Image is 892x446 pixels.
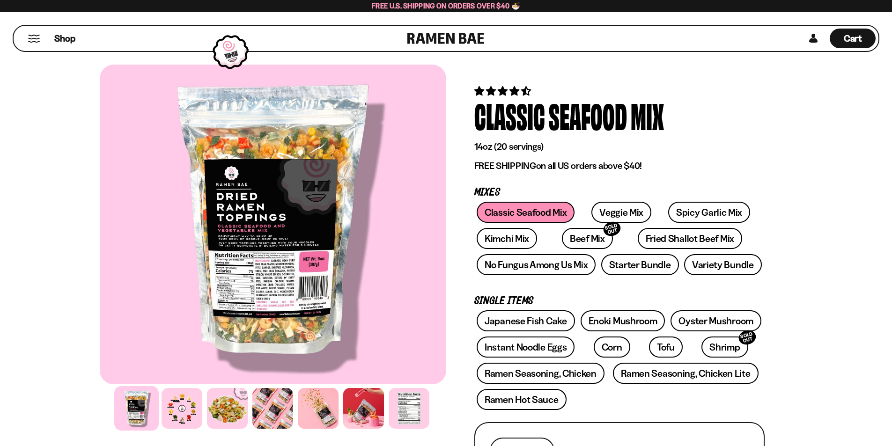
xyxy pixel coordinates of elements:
[737,329,758,347] div: SOLD OUT
[474,297,765,306] p: Single Items
[54,29,75,48] a: Shop
[474,160,765,172] p: on all US orders above $40!
[474,98,545,133] div: Classic
[474,85,533,97] span: 4.68 stars
[562,228,613,249] a: Beef MixSOLD OUT
[844,33,862,44] span: Cart
[830,26,876,51] a: Cart
[594,336,630,358] a: Corn
[477,254,596,275] a: No Fungus Among Us Mix
[549,98,627,133] div: Seafood
[372,1,520,10] span: Free U.S. Shipping on Orders over $40 🍜
[668,202,750,223] a: Spicy Garlic Mix
[477,363,604,384] a: Ramen Seasoning, Chicken
[54,32,75,45] span: Shop
[601,254,679,275] a: Starter Bundle
[28,35,40,43] button: Mobile Menu Trigger
[684,254,762,275] a: Variety Bundle
[671,310,761,331] a: Oyster Mushroom
[474,141,765,153] p: 14oz (20 servings)
[477,336,575,358] a: Instant Noodle Eggs
[613,363,758,384] a: Ramen Seasoning, Chicken Lite
[474,160,536,171] strong: FREE SHIPPING
[581,310,665,331] a: Enoki Mushroom
[591,202,651,223] a: Veggie Mix
[477,389,567,410] a: Ramen Hot Sauce
[649,336,683,358] a: Tofu
[474,188,765,197] p: Mixes
[602,220,622,238] div: SOLD OUT
[631,98,664,133] div: Mix
[477,228,537,249] a: Kimchi Mix
[477,310,575,331] a: Japanese Fish Cake
[638,228,742,249] a: Fried Shallot Beef Mix
[701,336,748,358] a: ShrimpSOLD OUT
